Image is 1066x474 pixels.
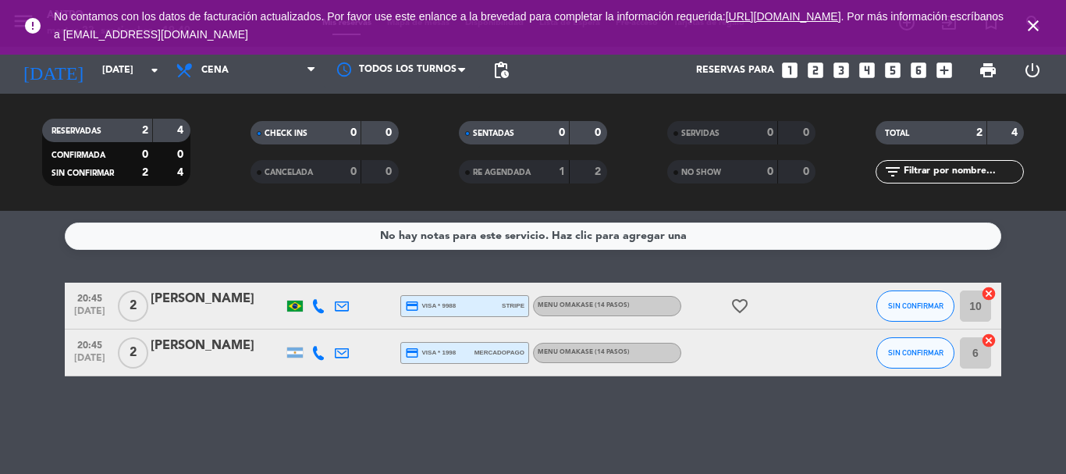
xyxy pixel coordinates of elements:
strong: 0 [350,127,357,138]
button: SIN CONFIRMAR [876,337,954,369]
span: RESERVADAS [52,127,101,135]
i: looks_6 [908,60,929,80]
span: stripe [502,301,524,311]
span: print [979,61,997,80]
span: visa * 1998 [405,346,456,360]
strong: 2 [142,125,148,136]
span: CONFIRMADA [52,151,105,159]
i: credit_card [405,299,419,313]
span: [DATE] [70,306,109,324]
strong: 0 [767,166,773,177]
span: visa * 9988 [405,299,456,313]
span: mercadopago [474,347,524,358]
span: SERVIDAS [681,130,720,137]
strong: 0 [386,166,395,177]
span: No contamos con los datos de facturación actualizados. Por favor use este enlance a la brevedad p... [54,10,1004,41]
strong: 0 [350,166,357,177]
button: SIN CONFIRMAR [876,290,954,322]
span: 2 [118,290,148,322]
span: pending_actions [492,61,510,80]
strong: 0 [803,127,812,138]
i: credit_card [405,346,419,360]
strong: 0 [595,127,604,138]
div: LOG OUT [1010,47,1054,94]
strong: 1 [559,166,565,177]
strong: 4 [177,167,187,178]
i: filter_list [883,162,902,181]
span: [DATE] [70,353,109,371]
div: [PERSON_NAME] [151,336,283,356]
i: looks_4 [857,60,877,80]
strong: 2 [595,166,604,177]
strong: 2 [142,167,148,178]
i: cancel [981,286,997,301]
i: power_settings_new [1023,61,1042,80]
strong: 4 [177,125,187,136]
i: looks_3 [831,60,851,80]
span: NO SHOW [681,169,721,176]
div: [PERSON_NAME] [151,289,283,309]
span: TOTAL [885,130,909,137]
i: looks_two [805,60,826,80]
span: Reservas para [696,65,774,76]
i: looks_one [780,60,800,80]
strong: 0 [142,149,148,160]
span: 20:45 [70,335,109,353]
i: error [23,16,42,35]
strong: 0 [559,127,565,138]
strong: 2 [976,127,982,138]
div: No hay notas para este servicio. Haz clic para agregar una [380,227,687,245]
i: looks_5 [883,60,903,80]
span: 20:45 [70,288,109,306]
span: SENTADAS [473,130,514,137]
span: CHECK INS [265,130,307,137]
strong: 0 [803,166,812,177]
i: arrow_drop_down [145,61,164,80]
span: SIN CONFIRMAR [888,301,943,310]
span: MENU OMAKASE (14 PASOS) [538,302,630,308]
i: [DATE] [12,53,94,87]
a: [URL][DOMAIN_NAME] [726,10,841,23]
span: RE AGENDADA [473,169,531,176]
strong: 0 [177,149,187,160]
i: favorite_border [730,297,749,315]
span: SIN CONFIRMAR [888,348,943,357]
span: 2 [118,337,148,369]
i: close [1024,16,1043,35]
i: add_box [934,60,954,80]
input: Filtrar por nombre... [902,163,1023,180]
a: . Por más información escríbanos a [EMAIL_ADDRESS][DOMAIN_NAME] [54,10,1004,41]
span: SIN CONFIRMAR [52,169,114,177]
i: cancel [981,333,997,348]
span: Cena [201,65,229,76]
strong: 0 [386,127,395,138]
strong: 0 [767,127,773,138]
strong: 4 [1011,127,1021,138]
span: MENU OMAKASE (14 PASOS) [538,349,630,355]
span: CANCELADA [265,169,313,176]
